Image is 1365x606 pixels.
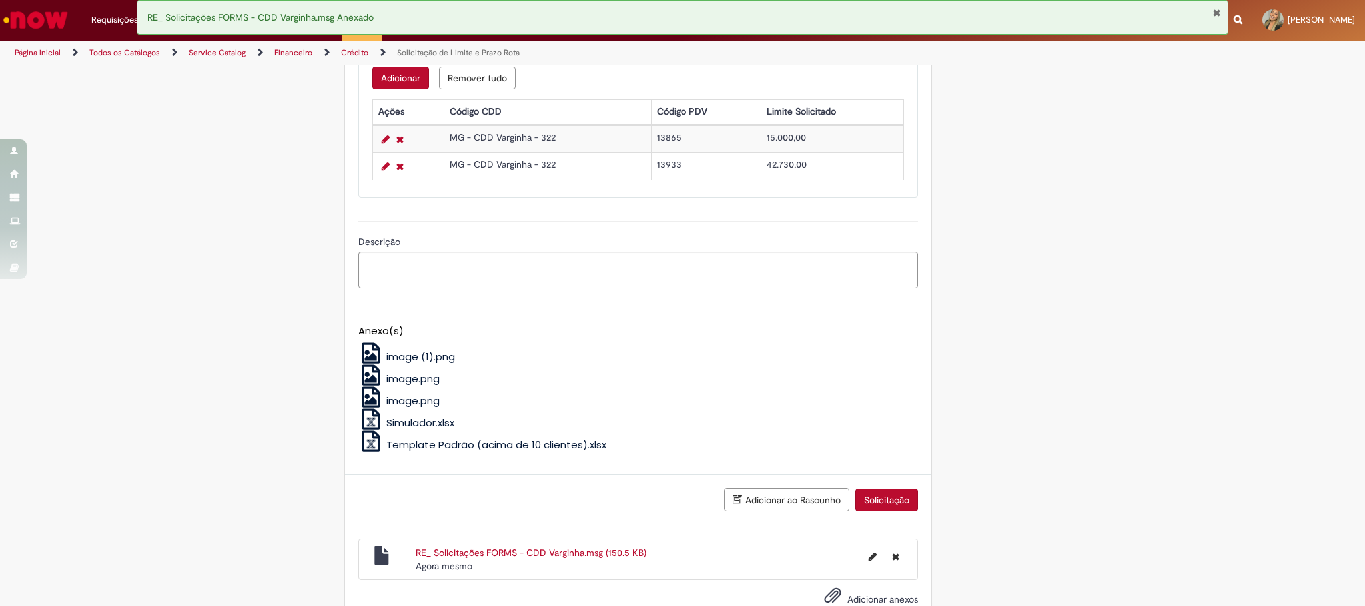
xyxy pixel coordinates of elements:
[652,125,761,152] td: 13865
[439,67,516,89] button: Remover todas as linhas de Crédito
[393,158,407,174] a: Remover linha 2
[91,13,138,27] span: Requisições
[444,99,652,124] th: Código CDD
[358,416,454,430] a: Simulador.xlsx
[386,372,440,386] span: image.png
[397,47,520,58] a: Solicitação de Limite e Prazo Rota
[416,560,472,572] time: 28/08/2025 10:45:40
[378,131,393,147] a: Editar Linha 1
[855,489,918,511] button: Solicitação
[386,438,606,452] span: Template Padrão (acima de 10 clientes).xlsx
[652,99,761,124] th: Código PDV
[89,47,160,58] a: Todos os Catálogos
[358,394,440,408] a: image.png
[393,131,407,147] a: Remover linha 1
[444,125,652,152] td: MG - CDD Varginha - 322
[10,41,900,65] ul: Trilhas de página
[652,152,761,180] td: 13933
[861,546,885,567] button: Editar nome de arquivo RE_ Solicitações FORMS - CDD Varginha.msg
[386,350,455,364] span: image (1).png
[147,11,374,23] span: RE_ Solicitações FORMS - CDD Varginha.msg Anexado
[1288,14,1355,25] span: [PERSON_NAME]
[358,372,440,386] a: image.png
[416,560,472,572] span: Agora mesmo
[358,350,455,364] a: image (1).png
[761,99,904,124] th: Limite Solicitado
[372,67,429,89] button: Adicionar uma linha para Crédito
[358,326,918,337] h5: Anexo(s)
[761,125,904,152] td: 15.000,00
[341,47,368,58] a: Crédito
[724,488,849,511] button: Adicionar ao Rascunho
[386,394,440,408] span: image.png
[358,252,918,288] textarea: Descrição
[386,416,454,430] span: Simulador.xlsx
[1212,7,1221,18] button: Fechar Notificação
[761,152,904,180] td: 42.730,00
[416,547,646,559] a: RE_ Solicitações FORMS - CDD Varginha.msg (150.5 KB)
[274,47,312,58] a: Financeiro
[884,546,907,567] button: Excluir RE_ Solicitações FORMS - CDD Varginha.msg
[444,152,652,180] td: MG - CDD Varginha - 322
[378,158,393,174] a: Editar Linha 2
[373,99,444,124] th: Ações
[189,47,246,58] a: Service Catalog
[1,7,70,33] img: ServiceNow
[358,236,403,248] span: Descrição
[15,47,61,58] a: Página inicial
[358,438,606,452] a: Template Padrão (acima de 10 clientes).xlsx
[847,594,918,606] span: Adicionar anexos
